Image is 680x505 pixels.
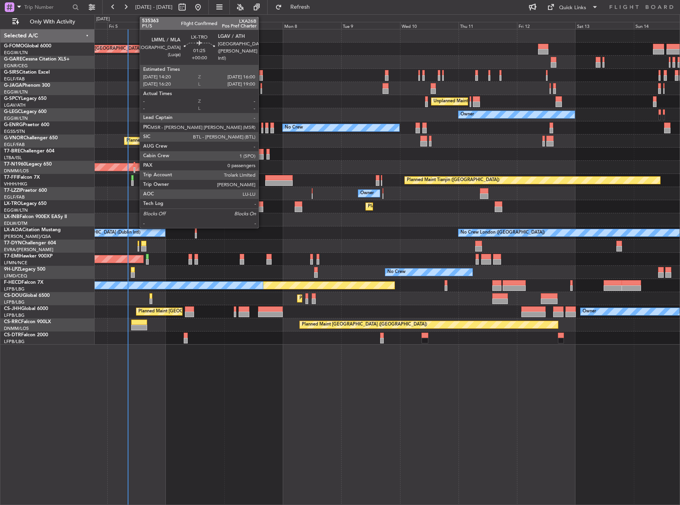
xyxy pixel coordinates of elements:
div: Wed 10 [400,22,459,29]
span: G-JAGA [4,83,22,88]
a: EGSS/STN [4,129,25,135]
span: G-FOMO [4,44,24,49]
a: F-HECDFalcon 7X [4,280,43,285]
a: G-GARECessna Citation XLS+ [4,57,70,62]
div: Owner [583,306,596,318]
span: G-ENRG [4,123,23,127]
a: EGLF/FAB [4,194,25,200]
input: Trip Number [24,1,70,13]
a: LX-AOACitation Mustang [4,228,61,232]
div: Unplanned Maint [GEOGRAPHIC_DATA] ([PERSON_NAME] Intl) [433,96,562,107]
span: T7-BRE [4,149,20,154]
a: EGLF/FAB [4,76,25,82]
div: Sat 6 [166,22,224,29]
div: Thu 11 [459,22,517,29]
a: EGGW/LTN [4,115,28,121]
a: EGGW/LTN [4,50,28,56]
a: LTBA/ISL [4,155,22,161]
span: T7-LZZI [4,188,20,193]
span: F-HECD [4,280,21,285]
span: LX-TRO [4,201,21,206]
a: LFPB/LBG [4,339,25,345]
a: EGGW/LTN [4,89,28,95]
span: G-SIRS [4,70,19,75]
a: T7-LZZIPraetor 600 [4,188,47,193]
a: LGAV/ATH [4,102,25,108]
span: G-LEGC [4,109,21,114]
span: CS-JHH [4,306,21,311]
div: Planned Maint [GEOGRAPHIC_DATA] ([GEOGRAPHIC_DATA]) [138,306,264,318]
div: No Crew London ([GEOGRAPHIC_DATA]) [460,227,545,239]
div: Mon 8 [283,22,341,29]
span: T7-DYN [4,241,22,246]
a: DNMM/LOS [4,168,29,174]
a: G-SPCYLegacy 650 [4,96,47,101]
a: EGLF/FAB [4,142,25,148]
a: G-FOMOGlobal 6000 [4,44,51,49]
div: Owner [360,187,374,199]
span: LX-AOA [4,228,22,232]
a: T7-EMIHawker 900XP [4,254,52,259]
a: G-VNORChallenger 650 [4,136,58,140]
span: CS-DOU [4,293,23,298]
div: No Crew [GEOGRAPHIC_DATA] (Dublin Intl) [51,227,140,239]
span: 9H-LPZ [4,267,20,272]
a: T7-BREChallenger 604 [4,149,54,154]
a: T7-FFIFalcon 7X [4,175,40,180]
a: LX-INBFalcon 900EX EASy II [4,214,67,219]
a: LFPB/LBG [4,299,25,305]
a: 9H-LPZLegacy 500 [4,267,45,272]
div: Fri 5 [107,22,166,29]
div: No Crew [387,266,406,278]
a: CS-DTRFalcon 2000 [4,333,48,337]
a: LFPB/LBG [4,312,25,318]
div: Planned Maint [GEOGRAPHIC_DATA] ([GEOGRAPHIC_DATA]) [126,135,252,147]
a: EDLW/DTM [4,220,27,226]
div: Planned Maint [GEOGRAPHIC_DATA] ([GEOGRAPHIC_DATA]) [299,292,425,304]
button: Quick Links [543,1,602,14]
span: T7-N1960 [4,162,26,167]
a: EGGW/LTN [4,207,28,213]
span: [DATE] - [DATE] [135,4,173,11]
a: T7-N1960Legacy 650 [4,162,52,167]
button: Refresh [272,1,319,14]
button: Only With Activity [9,16,86,28]
a: CS-DOUGlobal 6500 [4,293,50,298]
span: G-VNOR [4,136,23,140]
a: G-ENRGPraetor 600 [4,123,49,127]
span: Only With Activity [21,19,84,25]
div: Sat 13 [575,22,634,29]
span: LX-INB [4,214,19,219]
div: Fri 12 [517,22,575,29]
div: Planned Maint Tianjin ([GEOGRAPHIC_DATA]) [407,174,499,186]
div: Quick Links [559,4,586,12]
a: EGNR/CEG [4,63,28,69]
a: VHHH/HKG [4,181,27,187]
a: LFPB/LBG [4,286,25,292]
span: Refresh [284,4,317,10]
a: EVRA/[PERSON_NAME] [4,247,53,253]
span: CS-RRC [4,320,21,324]
span: CS-DTR [4,333,21,337]
a: LFMN/NCE [4,260,27,266]
a: LX-TROLegacy 650 [4,201,47,206]
span: G-SPCY [4,96,21,101]
a: DNMM/LOS [4,326,29,331]
a: [PERSON_NAME]/QSA [4,234,51,240]
div: Tue 9 [341,22,400,29]
a: G-SIRSCitation Excel [4,70,50,75]
span: T7-EMI [4,254,19,259]
a: CS-JHHGlobal 6000 [4,306,48,311]
div: Planned Maint [GEOGRAPHIC_DATA] ([GEOGRAPHIC_DATA]) [302,319,427,331]
div: No Crew [285,122,303,134]
div: Owner [460,109,474,121]
a: LFMD/CEQ [4,273,27,279]
div: [DATE] [96,16,110,23]
a: G-LEGCLegacy 600 [4,109,47,114]
a: G-JAGAPhenom 300 [4,83,50,88]
span: G-GARE [4,57,22,62]
a: T7-DYNChallenger 604 [4,241,56,246]
div: Sun 7 [224,22,283,29]
a: CS-RRCFalcon 900LX [4,320,51,324]
div: Planned Maint Dusseldorf [368,201,420,213]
